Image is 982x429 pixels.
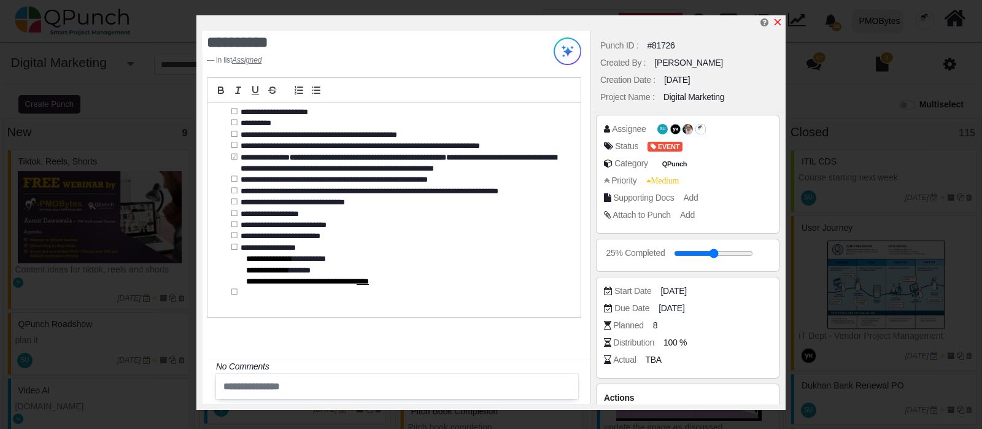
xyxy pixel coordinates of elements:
[232,56,261,64] cite: Source Title
[612,123,646,136] div: Assignee
[613,336,654,349] div: Distribution
[659,302,684,315] span: [DATE]
[663,91,725,104] div: Digital Marketing
[648,142,682,152] span: EVENT
[670,124,681,134] img: avatar
[611,174,636,187] div: Priority
[600,39,639,52] div: Punch ID :
[773,17,783,28] a: x
[680,210,695,220] span: Add
[604,393,634,403] span: Actions
[614,157,648,170] div: Category
[613,209,671,222] div: Attach to Punch
[695,124,706,134] img: avatar
[600,56,646,69] div: Created By :
[654,56,723,69] div: [PERSON_NAME]
[760,18,768,27] i: Edit Punch
[695,124,706,134] span: Aamir Pmobytes
[670,124,681,134] span: Yaasar
[600,74,655,87] div: Creation Date :
[613,191,674,204] div: Supporting Docs
[659,159,689,169] span: QPunch
[207,55,516,66] footer: in list
[646,176,679,185] span: Medium
[232,56,261,64] u: Assigned
[216,361,269,371] i: No Comments
[554,37,581,65] img: Try writing with AI
[773,17,783,27] svg: x
[664,74,690,87] div: [DATE]
[653,319,658,332] span: 8
[657,124,668,134] span: Safi Ullah
[682,124,693,134] img: avatar
[613,319,643,332] div: Planned
[600,91,655,104] div: Project Name :
[660,127,665,131] span: SU
[615,140,638,153] div: Status
[684,193,698,203] span: Add
[614,302,649,315] div: Due Date
[660,285,686,298] span: [DATE]
[648,39,675,52] div: #81726
[645,354,661,366] span: TBA
[682,124,693,134] span: Tousiq
[663,336,687,349] span: 100 %
[613,354,636,366] div: Actual
[606,247,665,260] div: 25% Completed
[648,140,682,153] span: <div><span class="badge badge-secondary" style="background-color: #F44E3B"> <i class="fa fa-tag p...
[614,285,651,298] div: Start Date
